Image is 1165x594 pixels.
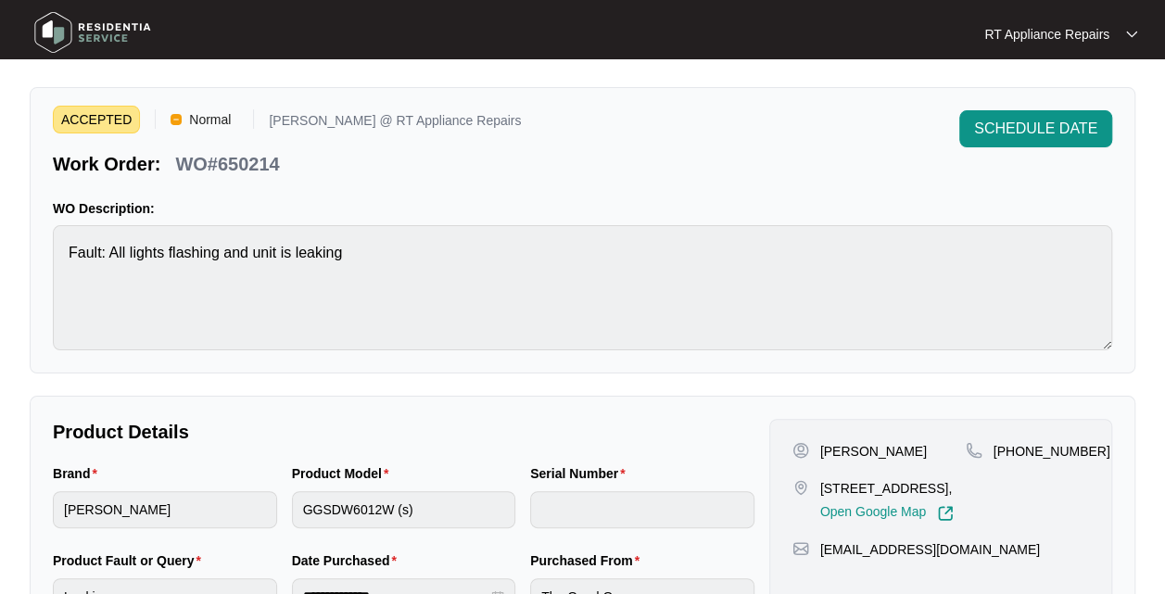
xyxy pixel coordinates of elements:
[820,479,954,498] p: [STREET_ADDRESS],
[820,540,1040,559] p: [EMAIL_ADDRESS][DOMAIN_NAME]
[966,442,982,459] img: map-pin
[269,114,521,133] p: [PERSON_NAME] @ RT Appliance Repairs
[792,479,809,496] img: map-pin
[53,551,209,570] label: Product Fault or Query
[984,25,1109,44] p: RT Appliance Repairs
[292,551,404,570] label: Date Purchased
[53,419,754,445] p: Product Details
[994,442,1110,461] p: [PHONE_NUMBER]
[292,464,397,483] label: Product Model
[959,110,1112,147] button: SCHEDULE DATE
[792,540,809,557] img: map-pin
[53,464,105,483] label: Brand
[820,442,927,461] p: [PERSON_NAME]
[28,5,158,60] img: residentia service logo
[182,106,238,133] span: Normal
[820,505,954,522] a: Open Google Map
[53,199,1112,218] p: WO Description:
[175,151,279,177] p: WO#650214
[292,491,516,528] input: Product Model
[530,491,754,528] input: Serial Number
[53,106,140,133] span: ACCEPTED
[53,225,1112,350] textarea: Fault: All lights flashing and unit is leaking
[974,118,1097,140] span: SCHEDULE DATE
[792,442,809,459] img: user-pin
[530,464,632,483] label: Serial Number
[53,151,160,177] p: Work Order:
[937,505,954,522] img: Link-External
[171,114,182,125] img: Vercel Logo
[530,551,647,570] label: Purchased From
[53,491,277,528] input: Brand
[1126,30,1137,39] img: dropdown arrow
